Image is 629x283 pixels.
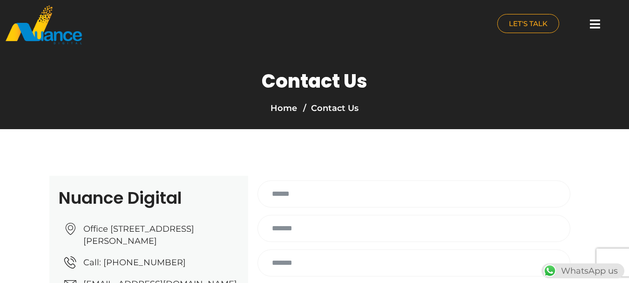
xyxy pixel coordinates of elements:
img: nuance-qatar_logo [5,5,83,45]
span: LET'S TALK [509,20,548,27]
h1: Contact Us [262,70,367,92]
h2: Nuance Digital [59,190,239,207]
a: Office [STREET_ADDRESS][PERSON_NAME] [64,223,239,247]
li: Contact Us [301,102,358,115]
span: Call: [PHONE_NUMBER] [81,256,186,269]
a: LET'S TALK [497,14,559,33]
img: WhatsApp [542,263,557,278]
div: WhatsApp us [541,263,624,278]
a: Home [271,103,297,113]
a: WhatsAppWhatsApp us [541,266,624,276]
span: Office [STREET_ADDRESS][PERSON_NAME] [81,223,239,247]
a: Call: [PHONE_NUMBER] [64,256,239,269]
a: nuance-qatar_logo [5,5,310,45]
